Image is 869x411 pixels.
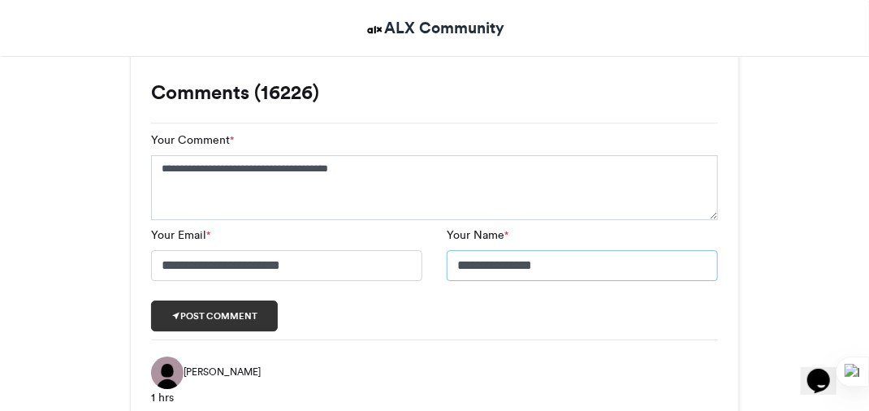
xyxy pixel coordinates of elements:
[365,16,505,40] a: ALX Community
[151,83,718,102] h3: Comments (16226)
[151,357,184,389] img: Anthony
[801,346,853,395] iframe: chat widget
[365,19,385,40] img: ALX Community
[151,227,210,244] label: Your Email
[151,301,278,331] button: Post comment
[447,227,508,244] label: Your Name
[151,389,718,406] div: 1 hrs
[151,132,234,149] label: Your Comment
[184,365,261,379] span: [PERSON_NAME]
